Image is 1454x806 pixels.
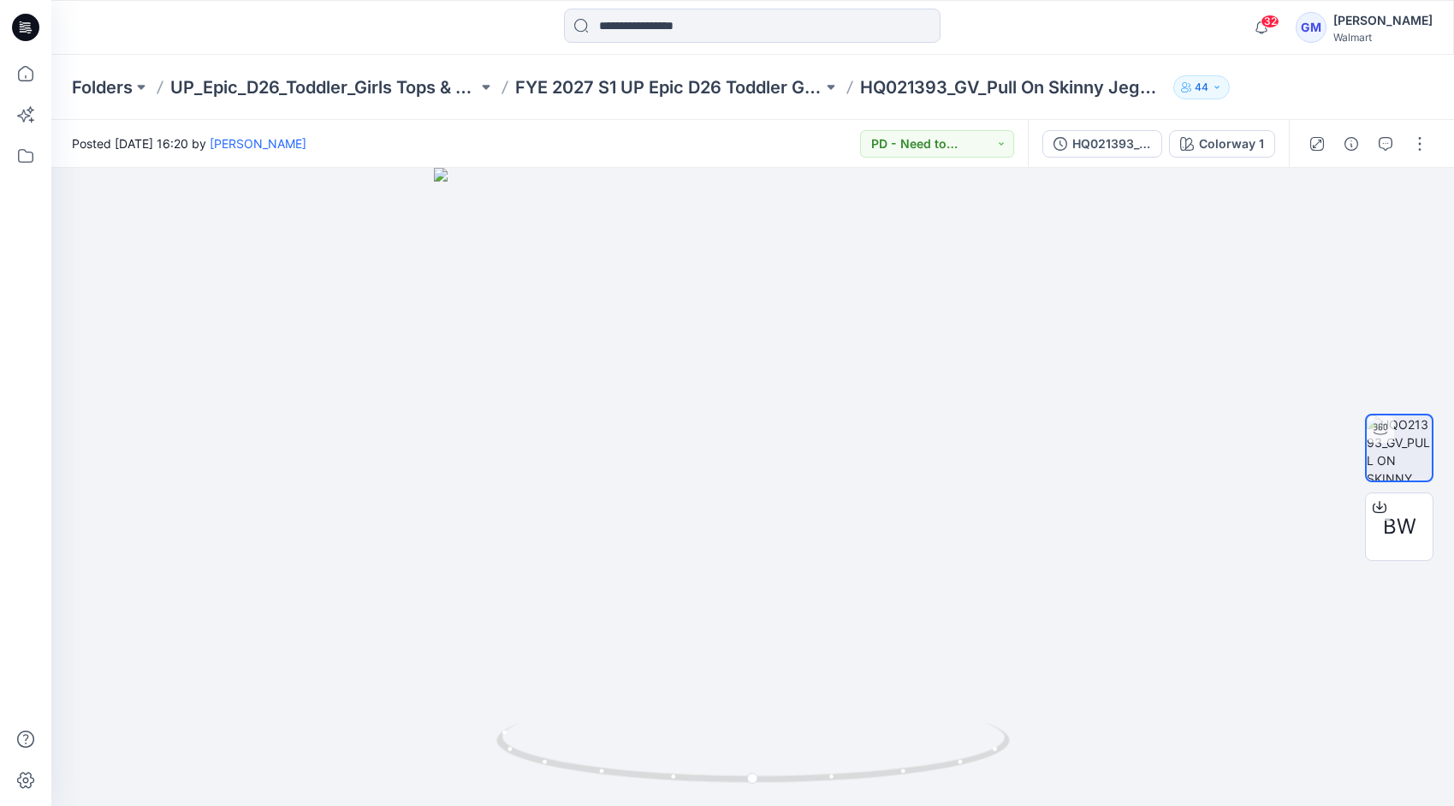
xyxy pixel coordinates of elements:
[1333,10,1433,31] div: [PERSON_NAME]
[1296,12,1326,43] div: GM
[1383,511,1416,542] span: BW
[1338,130,1365,158] button: Details
[1072,134,1151,153] div: HQ021393_GV_Pull On Skinny Jegging
[1261,15,1279,28] span: 32
[1173,75,1230,99] button: 44
[72,134,306,152] span: Posted [DATE] 16:20 by
[1042,130,1162,158] button: HQ021393_GV_Pull On Skinny Jegging
[1195,78,1208,97] p: 44
[170,75,478,99] a: UP_Epic_D26_Toddler_Girls Tops & Bottoms
[1333,31,1433,44] div: Walmart
[515,75,822,99] a: FYE 2027 S1 UP Epic D26 Toddler Girls Tops & Bottoms
[1169,130,1275,158] button: Colorway 1
[210,136,306,151] a: [PERSON_NAME]
[72,75,133,99] a: Folders
[860,75,1167,99] p: HQ021393_GV_Pull On Skinny Jegging
[1199,134,1264,153] div: Colorway 1
[1367,415,1432,481] img: HQO21393_GV_PULL ON SKINNY JEGGING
